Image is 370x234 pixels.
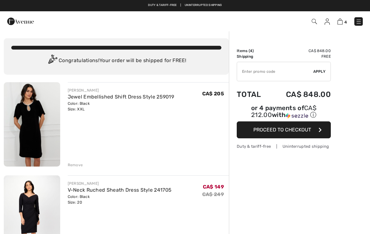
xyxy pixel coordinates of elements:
[68,194,172,205] div: Color: Black Size: 20
[253,127,311,133] span: Proceed to Checkout
[286,113,308,119] img: Sezzle
[237,143,331,149] div: Duty & tariff-free | Uninterrupted shipping
[68,181,172,186] div: [PERSON_NAME]
[203,184,224,190] span: CA$ 149
[68,162,83,168] div: Remove
[237,105,331,121] div: or 4 payments ofCA$ 212.00withSezzle Click to learn more about Sezzle
[68,94,174,100] a: Jewel Embellished Shift Dress Style 259019
[325,19,330,25] img: My Info
[68,101,174,112] div: Color: Black Size: XXL
[312,19,317,24] img: Search
[68,187,172,193] a: V-Neck Ruched Sheath Dress Style 241705
[356,19,362,25] img: Menu
[11,55,221,67] div: Congratulations! Your order will be shipped for FREE!
[237,105,331,119] div: or 4 payments of with
[313,69,326,74] span: Apply
[337,19,343,24] img: Shopping Bag
[46,55,59,67] img: Congratulation2.svg
[337,18,347,25] a: 4
[7,15,34,28] img: 1ère Avenue
[237,48,270,54] td: Items ( )
[250,49,252,53] span: 4
[270,48,331,54] td: CA$ 848.00
[4,82,60,167] img: Jewel Embellished Shift Dress Style 259019
[237,121,331,138] button: Proceed to Checkout
[251,104,316,119] span: CA$ 212.00
[344,20,347,24] span: 4
[237,62,313,81] input: Promo code
[270,84,331,105] td: CA$ 848.00
[7,18,34,24] a: 1ère Avenue
[202,91,224,97] span: CA$ 205
[237,84,270,105] td: Total
[270,54,331,59] td: Free
[68,88,174,93] div: [PERSON_NAME]
[202,191,224,197] s: CA$ 249
[237,54,270,59] td: Shipping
